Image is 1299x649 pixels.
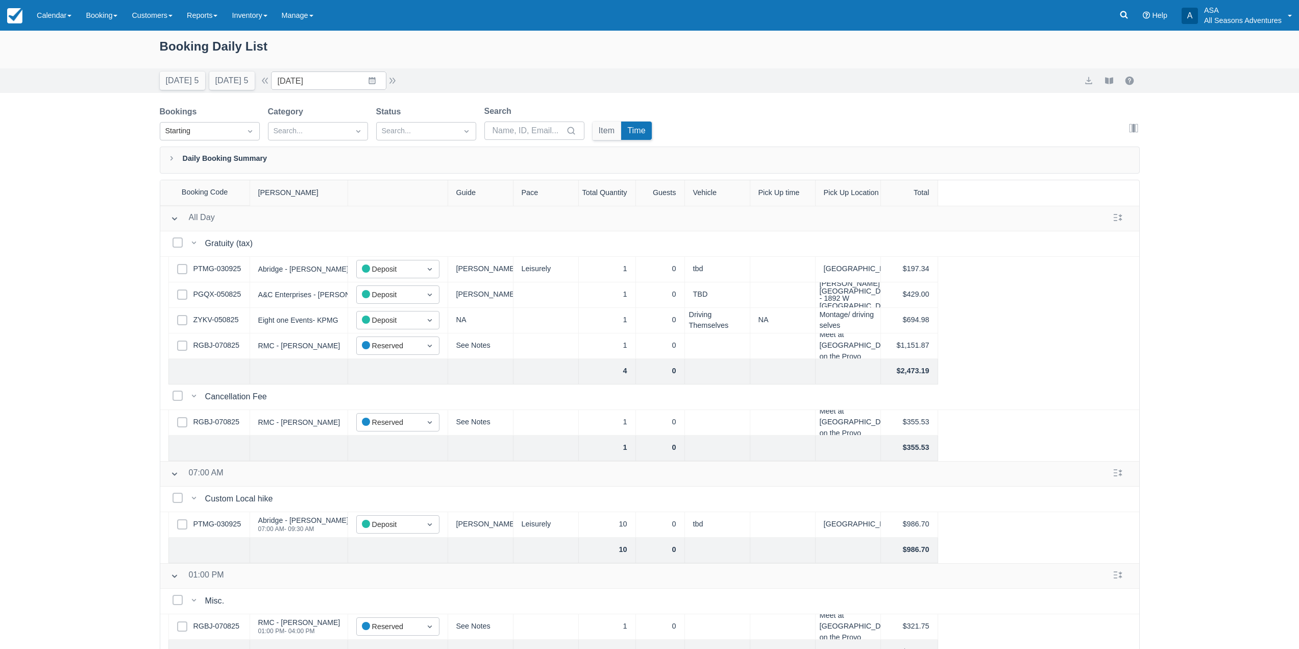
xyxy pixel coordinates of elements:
[193,289,241,300] a: PGQX-050825
[160,37,1140,66] div: Booking Daily List
[425,519,435,530] span: Dropdown icon
[258,266,349,273] div: Abridge - [PERSON_NAME]
[579,410,636,436] div: 1
[205,493,277,505] div: Custom Local hike
[160,106,201,118] label: Bookings
[816,512,881,538] div: [GEOGRAPHIC_DATA]
[1204,5,1282,15] p: ASA
[881,614,938,640] div: $321.75
[425,315,435,325] span: Dropdown icon
[881,282,938,308] div: $429.00
[636,180,685,206] div: Guests
[193,340,239,351] a: RGBJ-070825
[750,308,816,333] div: NA
[166,209,219,228] button: All Day
[205,595,229,607] div: Misc.
[362,519,415,531] div: Deposit
[165,126,236,137] div: Starting
[685,180,750,206] div: Vehicle
[881,512,938,538] div: $986.70
[425,264,435,274] span: Dropdown icon
[461,126,472,136] span: Dropdown icon
[484,105,516,117] label: Search
[1204,15,1282,26] p: All Seasons Adventures
[816,308,881,333] div: Montage/ driving selves
[881,538,938,563] div: $986.70
[579,257,636,282] div: 1
[636,282,685,308] div: 0
[7,8,22,23] img: checkfront-main-nav-mini-logo.png
[621,122,652,140] button: Time
[193,263,241,275] a: PTMG-030925
[258,317,338,324] div: Eight one Events- KPMG
[258,619,340,626] div: RMC - [PERSON_NAME]
[513,512,579,538] div: Leisurely
[353,126,363,136] span: Dropdown icon
[209,71,255,90] button: [DATE] 5
[881,257,938,282] div: $197.34
[636,308,685,333] div: 0
[636,410,685,436] div: 0
[579,538,636,563] div: 10
[250,180,348,206] div: [PERSON_NAME]
[160,71,205,90] button: [DATE] 5
[579,282,636,308] div: 1
[362,289,415,301] div: Deposit
[513,257,579,282] div: Leisurely
[579,436,636,461] div: 1
[193,315,239,326] a: ZYKV-050825
[1152,11,1167,19] span: Help
[636,436,685,461] div: 0
[271,71,386,90] input: Date
[425,621,435,632] span: Dropdown icon
[685,257,750,282] div: tbd
[579,614,636,640] div: 1
[362,417,415,428] div: Reserved
[881,359,938,384] div: $2,473.19
[448,308,513,333] div: NA
[205,237,257,250] div: Gratuity (tax)
[362,315,415,326] div: Deposit
[881,180,938,206] div: Total
[579,180,636,206] div: Total Quantity
[636,257,685,282] div: 0
[205,391,271,403] div: Cancellation Fee
[448,282,513,308] div: [PERSON_NAME], Scout
[376,106,405,118] label: Status
[160,180,250,205] div: Booking Code
[1143,12,1150,19] i: Help
[166,465,228,483] button: 07:00 AM
[448,180,513,206] div: Guide
[425,417,435,427] span: Dropdown icon
[448,333,513,359] div: See Notes
[448,257,513,282] div: [PERSON_NAME], [PERSON_NAME]
[636,614,685,640] div: 0
[425,341,435,351] span: Dropdown icon
[579,308,636,333] div: 1
[579,512,636,538] div: 10
[636,333,685,359] div: 0
[268,106,307,118] label: Category
[685,282,750,308] div: TBD
[685,308,750,333] div: Driving Themselves
[425,290,435,300] span: Dropdown icon
[881,308,938,333] div: $694.98
[258,419,340,426] div: RMC - [PERSON_NAME]
[193,621,239,632] a: RGBJ-070825
[1182,8,1198,24] div: A
[579,333,636,359] div: 1
[579,359,636,384] div: 4
[493,122,564,140] input: Name, ID, Email...
[750,180,816,206] div: Pick Up time
[593,122,621,140] button: Item
[881,333,938,359] div: $1,151.87
[636,538,685,563] div: 0
[258,526,349,532] div: 07:00 AM - 09:30 AM
[881,410,938,436] div: $355.53
[258,628,340,634] div: 01:00 PM - 04:00 PM
[362,263,415,275] div: Deposit
[362,340,415,352] div: Reserved
[816,614,881,640] div: Meet at [GEOGRAPHIC_DATA] on the Provo
[636,512,685,538] div: 0
[448,614,513,640] div: See Notes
